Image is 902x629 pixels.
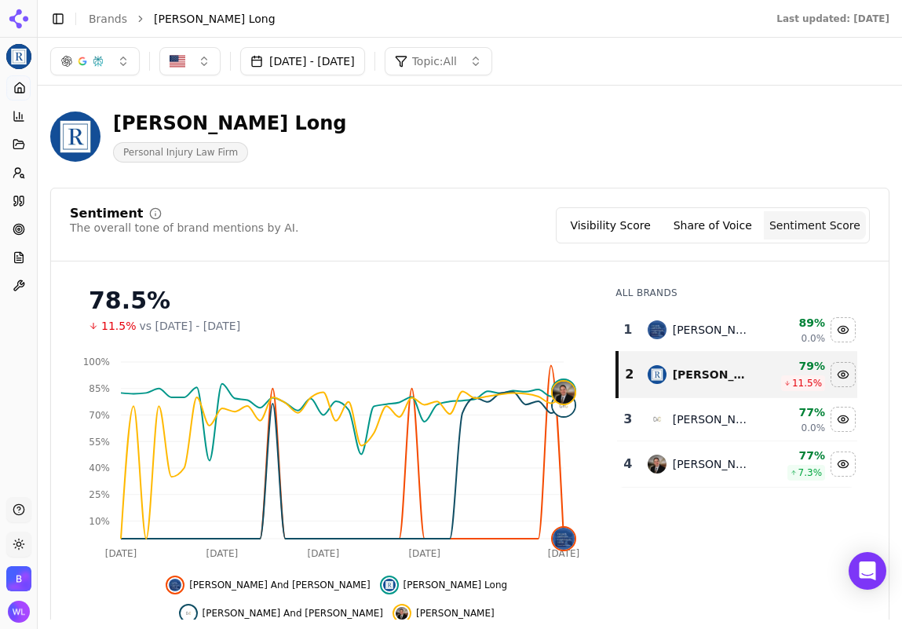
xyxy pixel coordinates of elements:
[798,466,823,479] span: 7.3 %
[203,607,383,620] span: [PERSON_NAME] And [PERSON_NAME]
[849,552,886,590] div: Open Intercom Messenger
[617,309,857,352] tr: 1chaikin and sherman[PERSON_NAME] And [PERSON_NAME]89%0.0%Hide chaikin and sherman data
[648,320,666,339] img: chaikin and sherman
[662,211,764,240] button: Share of Voice
[831,317,856,342] button: Hide chaikin and sherman data
[70,220,298,236] div: The overall tone of brand mentions by AI.
[189,579,370,591] span: [PERSON_NAME] And [PERSON_NAME]
[393,604,495,623] button: Hide price benowitz data
[765,358,825,374] div: 79%
[831,407,856,432] button: Hide cohen and cohen data
[101,318,136,334] span: 11.5%
[113,111,347,136] div: [PERSON_NAME] Long
[6,44,31,69] img: Regan Zambri Long
[623,410,631,429] div: 3
[89,437,110,448] tspan: 55%
[412,53,457,69] span: Topic: All
[6,566,31,591] button: Open organization switcher
[673,456,753,472] div: [PERSON_NAME]
[89,11,745,27] nav: breadcrumb
[553,528,575,550] img: chaikin and sherman
[89,463,110,474] tspan: 40%
[206,548,239,559] tspan: [DATE]
[154,11,276,27] span: [PERSON_NAME] Long
[113,142,248,163] span: Personal Injury Law Firm
[673,411,753,427] div: [PERSON_NAME] And [PERSON_NAME]
[548,548,580,559] tspan: [DATE]
[166,576,370,594] button: Hide chaikin and sherman data
[89,489,110,500] tspan: 25%
[831,452,856,477] button: Hide price benowitz data
[179,604,383,623] button: Hide cohen and cohen data
[170,53,185,69] img: United States
[240,47,365,75] button: [DATE] - [DATE]
[89,516,110,527] tspan: 10%
[764,211,866,240] button: Sentiment Score
[404,579,508,591] span: [PERSON_NAME] Long
[792,377,822,389] span: 11.5 %
[648,365,666,384] img: regan zambri long
[831,362,856,387] button: Hide regan zambri long data
[8,601,30,623] img: Wendy Lindars
[105,548,137,559] tspan: [DATE]
[623,455,631,474] div: 4
[776,13,889,25] div: Last updated: [DATE]
[648,410,666,429] img: cohen and cohen
[408,548,440,559] tspan: [DATE]
[169,579,181,591] img: chaikin and sherman
[615,309,857,488] div: Data table
[673,367,753,382] div: [PERSON_NAME] Long
[380,576,508,594] button: Hide regan zambri long data
[396,607,408,620] img: price benowitz
[89,383,110,394] tspan: 85%
[615,287,857,299] div: All Brands
[89,13,127,25] a: Brands
[673,322,753,338] div: [PERSON_NAME] And [PERSON_NAME]
[765,404,825,420] div: 77%
[89,287,584,315] div: 78.5%
[383,579,396,591] img: regan zambri long
[89,410,110,421] tspan: 70%
[139,318,240,334] span: vs [DATE] - [DATE]
[8,601,30,623] button: Open user button
[50,112,100,162] img: Regan Zambri Long
[617,352,857,398] tr: 2regan zambri long[PERSON_NAME] Long79%11.5%Hide regan zambri long data
[765,448,825,463] div: 77%
[182,607,195,620] img: cohen and cohen
[623,320,631,339] div: 1
[6,44,31,69] button: Current brand: Regan Zambri Long
[617,441,857,488] tr: 4price benowitz[PERSON_NAME]77%7.3%Hide price benowitz data
[308,548,340,559] tspan: [DATE]
[617,398,857,441] tr: 3cohen and cohen[PERSON_NAME] And [PERSON_NAME]77%0.0%Hide cohen and cohen data
[802,422,826,434] span: 0.0%
[83,357,110,368] tspan: 100%
[560,211,662,240] button: Visibility Score
[416,607,495,620] span: [PERSON_NAME]
[553,382,575,404] img: price benowitz
[6,566,31,591] img: Bob Agency
[625,365,631,384] div: 2
[802,332,826,345] span: 0.0%
[648,455,666,474] img: price benowitz
[765,315,825,331] div: 89%
[70,207,143,220] div: Sentiment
